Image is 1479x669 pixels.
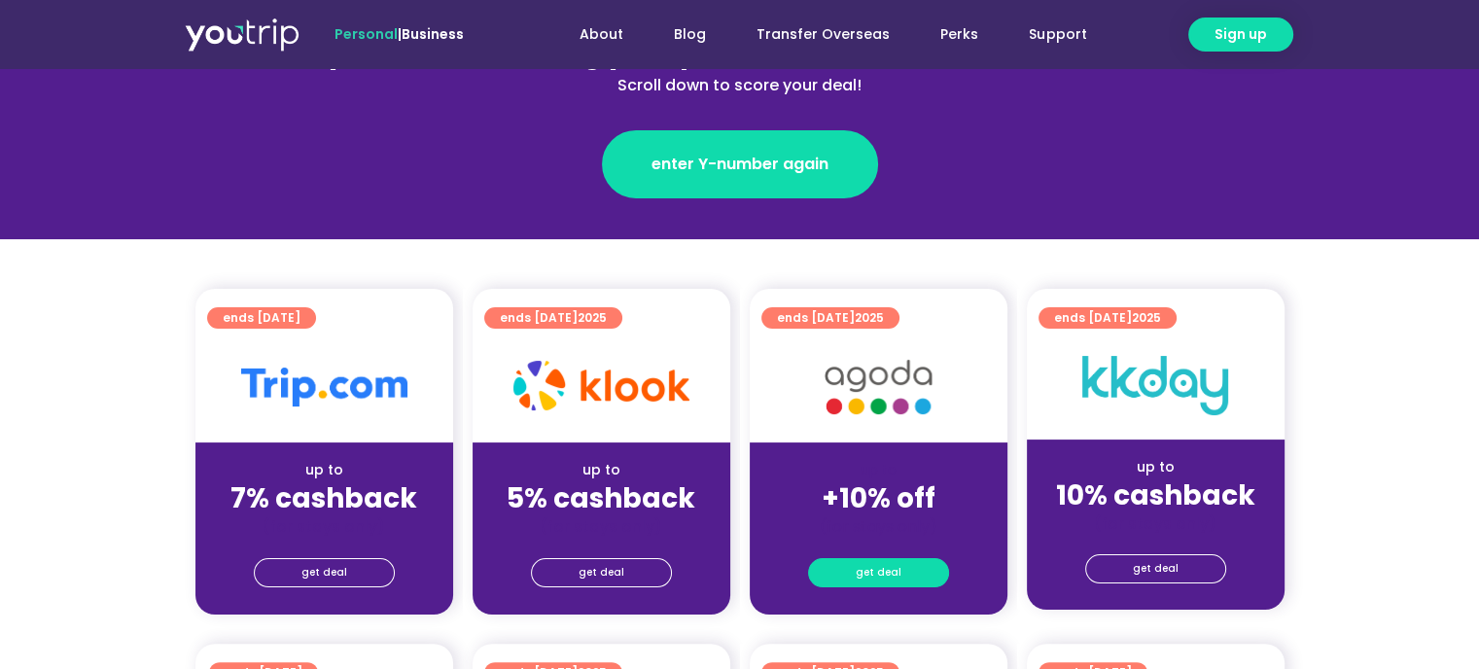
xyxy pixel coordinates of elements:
a: Business [402,24,464,44]
a: get deal [1085,554,1226,583]
span: get deal [579,559,624,586]
a: ends [DATE]2025 [484,307,622,329]
a: About [554,17,649,53]
a: Perks [915,17,1004,53]
a: get deal [254,558,395,587]
div: up to [1042,457,1269,477]
div: (for stays only) [1042,513,1269,534]
span: ends [DATE] [500,307,607,329]
a: ends [DATE] [207,307,316,329]
span: Sign up [1215,24,1267,45]
div: Scroll down to score your deal! [318,74,1162,97]
strong: 5% cashback [507,479,695,517]
a: Blog [649,17,731,53]
strong: +10% off [822,479,935,517]
a: get deal [808,558,949,587]
span: 2025 [578,309,607,326]
span: ends [DATE] [1054,307,1161,329]
strong: 10% cashback [1056,476,1255,514]
span: 2025 [855,309,884,326]
a: Support [1004,17,1111,53]
a: get deal [531,558,672,587]
div: (for stays only) [488,516,715,537]
span: | [335,24,464,44]
div: up to [488,460,715,480]
span: get deal [301,559,347,586]
a: ends [DATE]2025 [1039,307,1177,329]
a: enter Y-number again [602,130,878,198]
span: enter Y-number again [651,153,828,176]
span: get deal [856,559,901,586]
span: ends [DATE] [223,307,300,329]
div: (for stays only) [211,516,438,537]
span: ends [DATE] [777,307,884,329]
a: Transfer Overseas [731,17,915,53]
strong: 7% cashback [230,479,417,517]
span: 2025 [1132,309,1161,326]
a: Sign up [1188,18,1293,52]
div: (for stays only) [765,516,992,537]
span: get deal [1133,555,1179,582]
span: up to [861,460,897,479]
nav: Menu [516,17,1111,53]
span: Personal [335,24,398,44]
div: up to [211,460,438,480]
a: ends [DATE]2025 [761,307,899,329]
